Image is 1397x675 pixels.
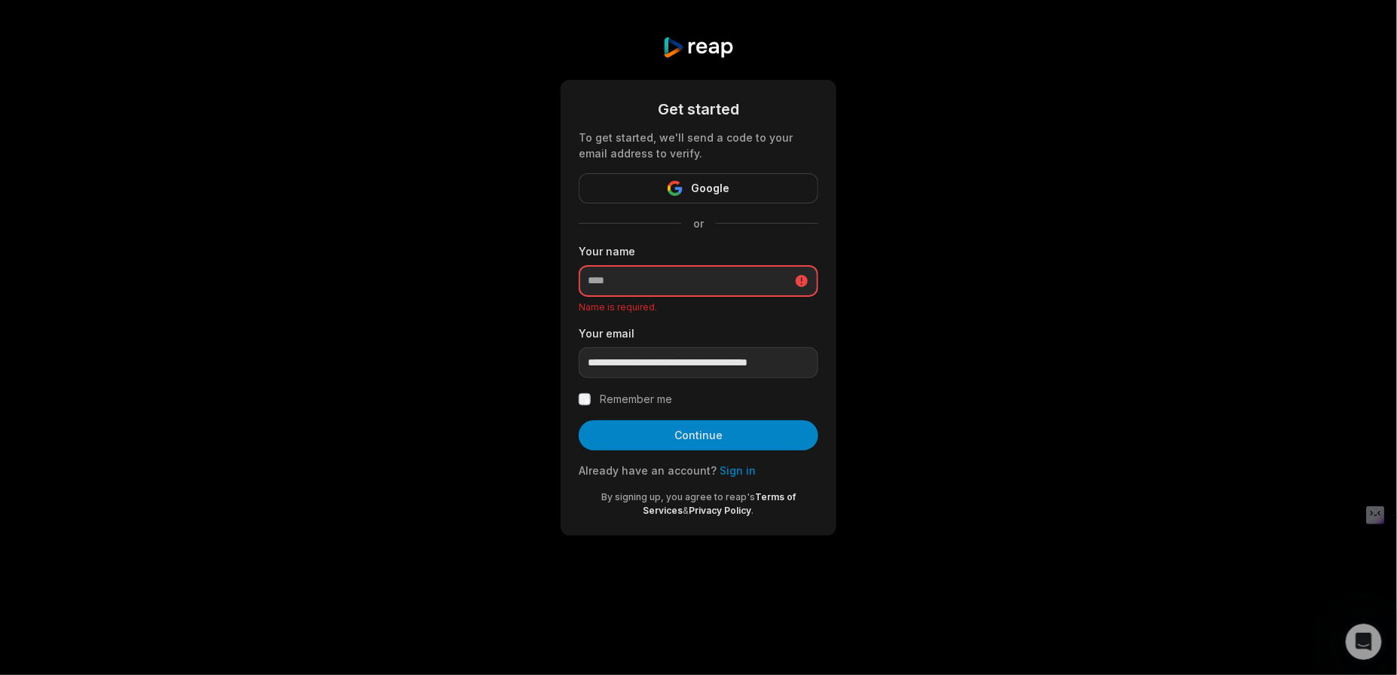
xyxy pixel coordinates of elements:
[752,505,754,516] span: .
[579,130,818,161] div: To get started, we'll send a code to your email address to verify.
[579,420,818,451] button: Continue
[1346,624,1382,660] iframe: Intercom live chat
[662,36,734,59] img: reap
[579,243,818,259] label: Your name
[689,505,752,516] a: Privacy Policy
[579,325,818,341] label: Your email
[681,215,716,231] span: or
[579,464,717,477] span: Already have an account?
[579,301,818,313] p: Name is required.
[600,390,672,408] label: Remember me
[579,98,818,121] div: Get started
[692,179,730,197] span: Google
[720,464,756,477] a: Sign in
[683,505,689,516] span: &
[579,173,818,203] button: Google
[601,491,755,502] span: By signing up, you agree to reap's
